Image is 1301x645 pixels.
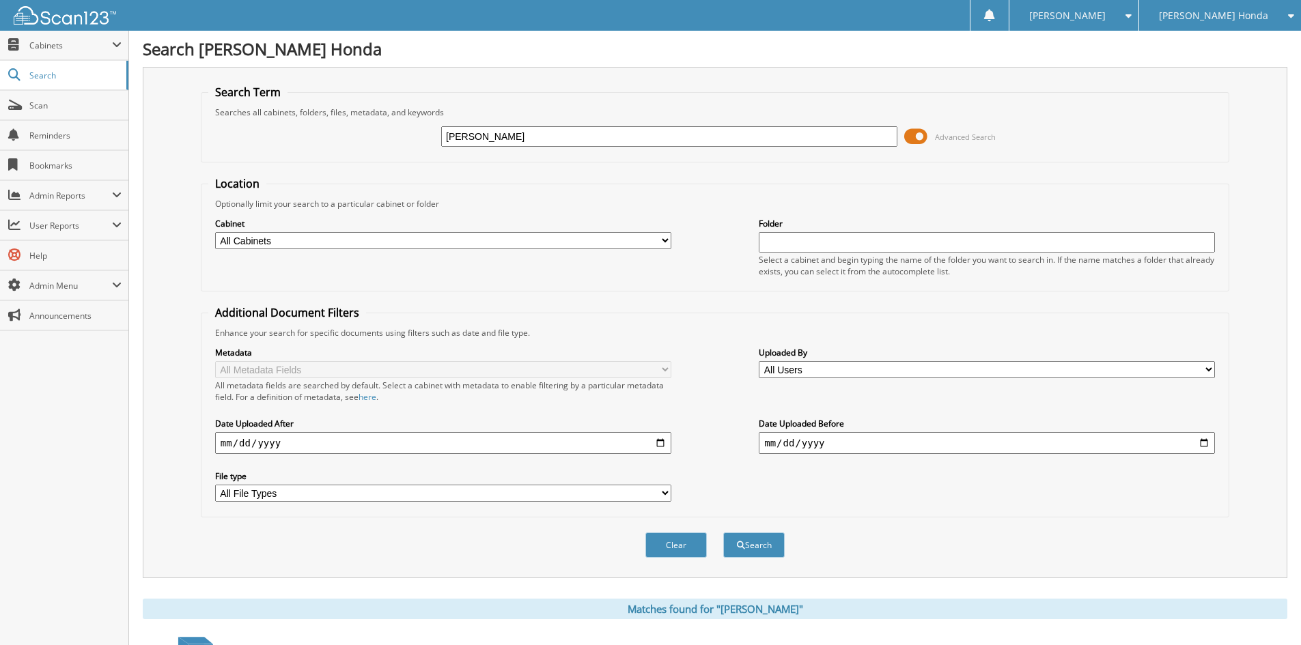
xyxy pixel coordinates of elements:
[29,40,112,51] span: Cabinets
[215,347,671,358] label: Metadata
[29,190,112,201] span: Admin Reports
[723,532,785,558] button: Search
[29,280,112,291] span: Admin Menu
[208,327,1222,339] div: Enhance your search for specific documents using filters such as date and file type.
[759,432,1215,454] input: end
[29,220,112,231] span: User Reports
[29,100,122,111] span: Scan
[215,432,671,454] input: start
[1159,12,1268,20] span: [PERSON_NAME] Honda
[29,130,122,141] span: Reminders
[14,6,116,25] img: scan123-logo-white.svg
[29,70,120,81] span: Search
[215,470,671,482] label: File type
[29,250,122,261] span: Help
[935,132,996,142] span: Advanced Search
[143,38,1287,60] h1: Search [PERSON_NAME] Honda
[759,218,1215,229] label: Folder
[359,391,376,403] a: here
[208,176,266,191] legend: Location
[645,532,707,558] button: Clear
[215,218,671,229] label: Cabinet
[759,418,1215,429] label: Date Uploaded Before
[208,305,366,320] legend: Additional Document Filters
[1029,12,1106,20] span: [PERSON_NAME]
[208,106,1222,118] div: Searches all cabinets, folders, files, metadata, and keywords
[208,85,288,100] legend: Search Term
[208,198,1222,210] div: Optionally limit your search to a particular cabinet or folder
[29,310,122,321] span: Announcements
[143,599,1287,619] div: Matches found for "[PERSON_NAME]"
[215,379,671,403] div: All metadata fields are searched by default. Select a cabinet with metadata to enable filtering b...
[759,347,1215,358] label: Uploaded By
[29,160,122,171] span: Bookmarks
[215,418,671,429] label: Date Uploaded After
[759,254,1215,277] div: Select a cabinet and begin typing the name of the folder you want to search in. If the name match...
